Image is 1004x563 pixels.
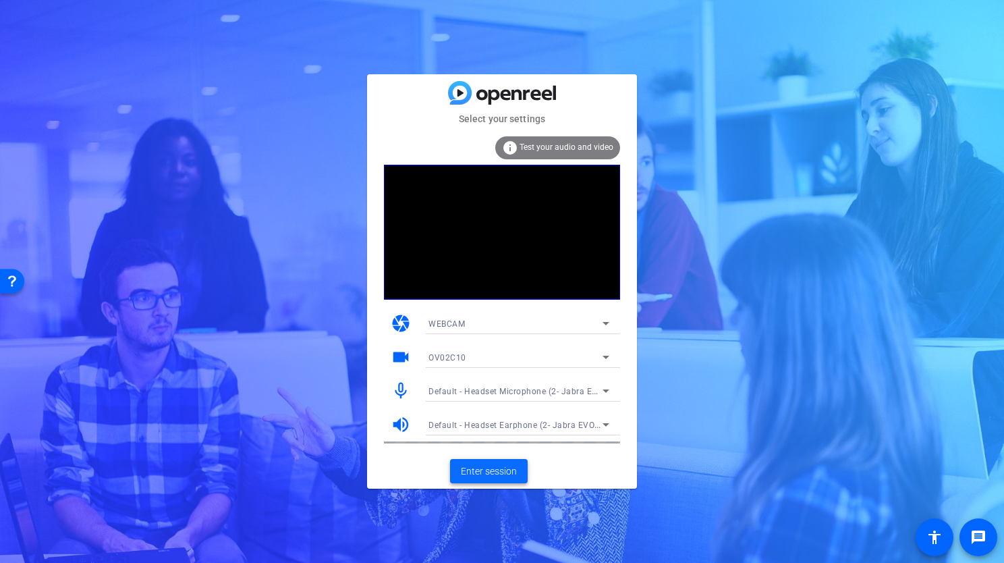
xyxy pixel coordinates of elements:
[970,529,986,545] mat-icon: message
[428,385,698,396] span: Default - Headset Microphone (2- Jabra EVOLVE 20 MS) (0b0e:0300)
[391,313,411,333] mat-icon: camera
[428,353,466,363] span: OV02C10
[367,111,637,126] mat-card-subtitle: Select your settings
[391,381,411,401] mat-icon: mic_none
[520,142,613,152] span: Test your audio and video
[926,529,943,545] mat-icon: accessibility
[450,459,528,483] button: Enter session
[391,414,411,435] mat-icon: volume_up
[448,81,556,105] img: blue-gradient.svg
[461,464,517,479] span: Enter session
[502,140,518,156] mat-icon: info
[428,319,465,329] span: WEBCAM
[428,419,690,430] span: Default - Headset Earphone (2- Jabra EVOLVE 20 MS) (0b0e:0300)
[391,347,411,367] mat-icon: videocam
